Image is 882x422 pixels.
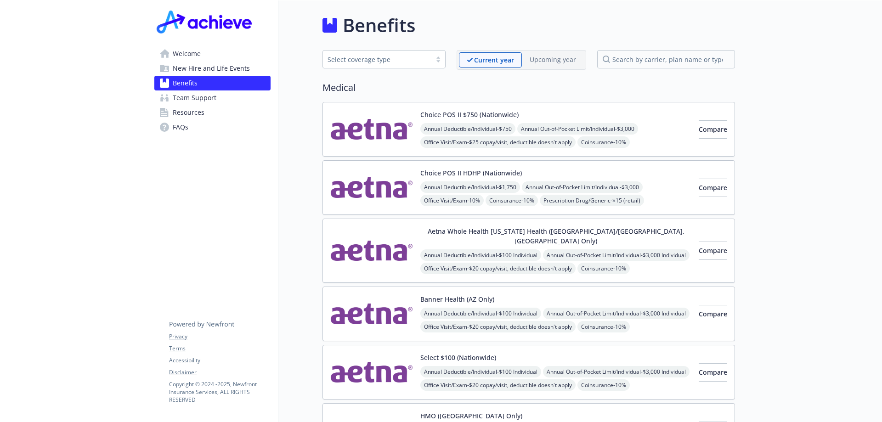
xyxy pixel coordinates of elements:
a: Disclaimer [169,368,270,377]
span: Annual Out-of-Pocket Limit/Individual - $3,000 Individual [543,249,690,261]
a: Resources [154,105,271,120]
button: Compare [699,242,727,260]
span: Coinsurance - 10% [486,195,538,206]
p: Copyright © 2024 - 2025 , Newfront Insurance Services, ALL RIGHTS RESERVED [169,380,270,404]
span: New Hire and Life Events [173,61,250,76]
img: Aetna Inc carrier logo [330,353,413,392]
span: Resources [173,105,204,120]
span: Compare [699,246,727,255]
button: Choice POS II HDHP (Nationwide) [420,168,522,178]
h1: Benefits [343,11,415,39]
img: Aetna Inc carrier logo [330,110,413,149]
span: Office Visit/Exam - 10% [420,195,484,206]
span: Annual Out-of-Pocket Limit/Individual - $3,000 [517,123,638,135]
span: Office Visit/Exam - $20 copay/visit, deductible doesn't apply [420,321,576,332]
span: Compare [699,183,727,192]
a: Privacy [169,332,270,341]
span: Annual Deductible/Individual - $100 Individual [420,249,541,261]
span: Compare [699,309,727,318]
span: Coinsurance - 10% [577,136,630,148]
span: Annual Out-of-Pocket Limit/Individual - $3,000 [522,181,643,193]
span: Coinsurance - 10% [577,321,630,332]
span: Compare [699,368,727,377]
img: Aetna Inc carrier logo [330,226,413,275]
div: Select coverage type [328,55,427,64]
button: Compare [699,305,727,323]
a: Terms [169,344,270,353]
span: Benefits [173,76,198,90]
a: Welcome [154,46,271,61]
span: Coinsurance - 10% [577,263,630,274]
button: Choice POS II $750 (Nationwide) [420,110,519,119]
img: Aetna Inc carrier logo [330,168,413,207]
a: New Hire and Life Events [154,61,271,76]
span: Annual Deductible/Individual - $750 [420,123,515,135]
span: Prescription Drug/Generic - $15 (retail) [540,195,644,206]
button: Aetna Whole Health [US_STATE] Health ([GEOGRAPHIC_DATA]/[GEOGRAPHIC_DATA], [GEOGRAPHIC_DATA] Only) [420,226,691,246]
a: FAQs [154,120,271,135]
span: Annual Deductible/Individual - $100 Individual [420,366,541,377]
span: Compare [699,125,727,134]
button: Select $100 (Nationwide) [420,353,496,362]
button: Compare [699,363,727,382]
span: Team Support [173,90,216,105]
span: Upcoming year [522,52,584,68]
span: Annual Deductible/Individual - $100 Individual [420,308,541,319]
span: Annual Out-of-Pocket Limit/Individual - $3,000 Individual [543,366,690,377]
img: Aetna Inc carrier logo [330,294,413,333]
button: Compare [699,179,727,197]
button: HMO ([GEOGRAPHIC_DATA] Only) [420,411,522,421]
a: Accessibility [169,356,270,365]
button: Banner Health (AZ Only) [420,294,494,304]
span: Welcome [173,46,201,61]
button: Compare [699,120,727,139]
span: Annual Deductible/Individual - $1,750 [420,181,520,193]
span: FAQs [173,120,188,135]
a: Benefits [154,76,271,90]
span: Coinsurance - 10% [577,379,630,391]
input: search by carrier, plan name or type [597,50,735,68]
h2: Medical [322,81,735,95]
span: Office Visit/Exam - $25 copay/visit, deductible doesn't apply [420,136,576,148]
p: Current year [474,55,514,65]
span: Office Visit/Exam - $20 copay/visit, deductible doesn't apply [420,263,576,274]
span: Office Visit/Exam - $20 copay/visit, deductible doesn't apply [420,379,576,391]
span: Annual Out-of-Pocket Limit/Individual - $3,000 Individual [543,308,690,319]
a: Team Support [154,90,271,105]
p: Upcoming year [530,55,576,64]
